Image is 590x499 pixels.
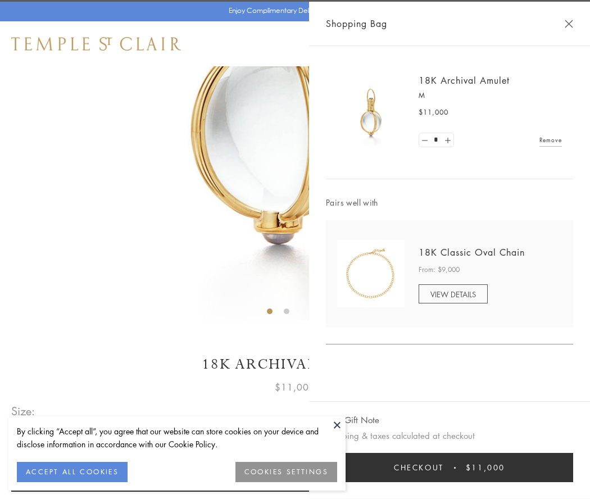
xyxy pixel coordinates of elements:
[326,196,573,209] span: Pairs well with
[326,429,573,443] p: Shipping & taxes calculated at checkout
[326,413,379,427] button: Add Gift Note
[419,246,525,258] a: 18K Classic Oval Chain
[275,380,315,394] span: $11,000
[337,240,405,307] img: N88865-OV18
[235,462,337,482] button: COOKIES SETTINGS
[11,355,579,374] h1: 18K Archival Amulet
[11,37,181,51] img: Temple St. Clair
[565,20,573,28] button: Close Shopping Bag
[17,462,128,482] button: ACCEPT ALL COOKIES
[337,79,405,146] img: 18K Archival Amulet
[419,74,510,87] a: 18K Archival Amulet
[419,90,562,101] p: M
[466,461,505,474] span: $11,000
[229,5,356,16] p: Enjoy Complimentary Delivery & Returns
[442,133,453,147] a: Set quantity to 2
[326,16,387,31] span: Shopping Bag
[326,453,573,482] button: Checkout $11,000
[539,134,562,146] a: Remove
[430,289,476,300] span: VIEW DETAILS
[419,264,460,275] span: From: $9,000
[419,107,448,118] span: $11,000
[419,284,488,303] a: VIEW DETAILS
[394,461,444,474] span: Checkout
[419,133,430,147] a: Set quantity to 0
[17,425,337,451] div: By clicking “Accept all”, you agree that our website can store cookies on your device and disclos...
[11,402,36,420] span: Size:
